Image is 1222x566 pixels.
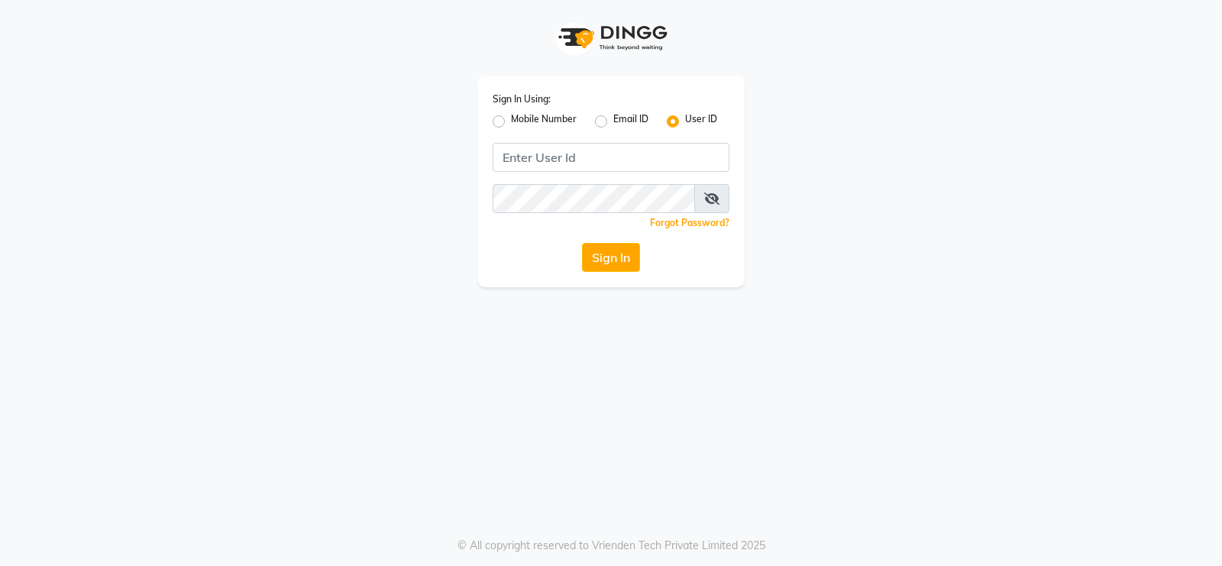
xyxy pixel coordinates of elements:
[511,112,577,131] label: Mobile Number
[493,143,729,172] input: Username
[493,92,551,106] label: Sign In Using:
[613,112,648,131] label: Email ID
[550,15,672,60] img: logo1.svg
[493,184,695,213] input: Username
[685,112,717,131] label: User ID
[582,243,640,272] button: Sign In
[650,217,729,228] a: Forgot Password?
